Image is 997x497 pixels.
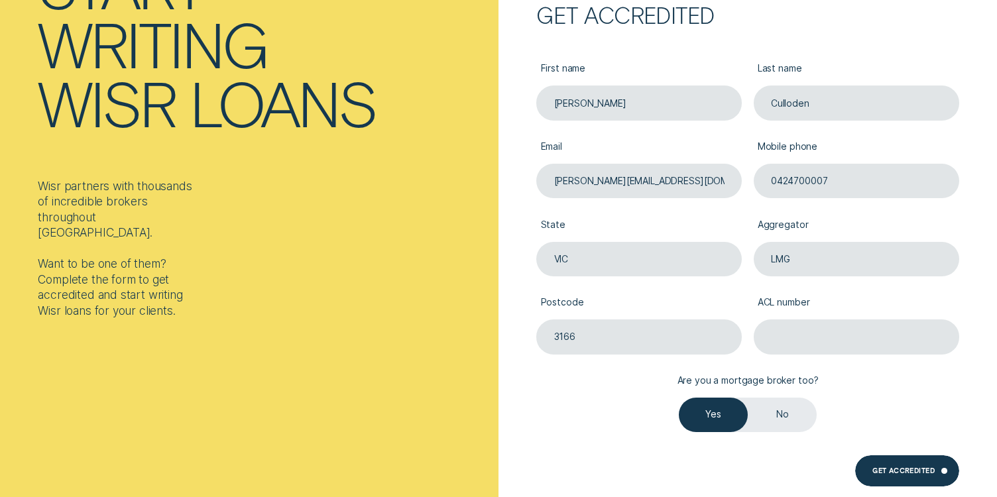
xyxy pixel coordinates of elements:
label: ACL number [754,288,959,319]
label: No [748,398,817,432]
div: Wisr [38,73,175,132]
label: First name [536,54,742,85]
div: writing [38,14,266,73]
label: Aggregator [754,210,959,242]
h2: Get accredited [536,7,959,24]
label: Yes [679,398,748,432]
div: loans [190,73,375,132]
label: State [536,210,742,242]
label: Email [536,132,742,164]
label: Last name [754,54,959,85]
button: Get Accredited [855,455,959,486]
div: Wisr partners with thousands of incredible brokers throughout [GEOGRAPHIC_DATA]. Want to be one o... [38,178,200,319]
label: Postcode [536,288,742,319]
label: Mobile phone [754,132,959,164]
label: Are you a mortgage broker too? [673,366,822,398]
